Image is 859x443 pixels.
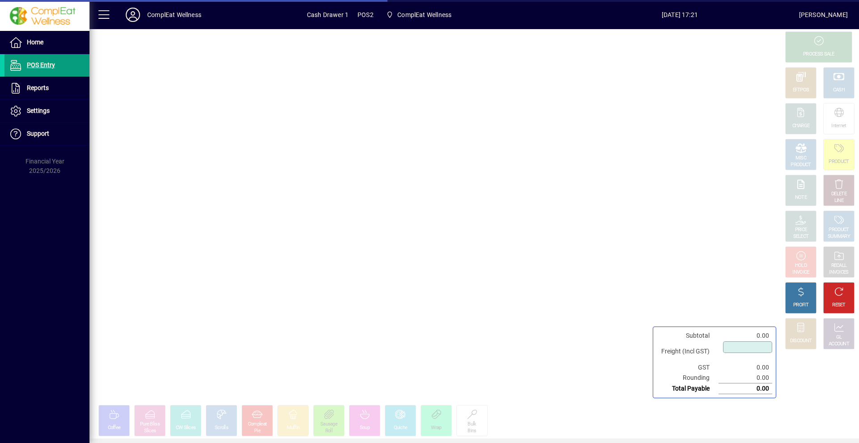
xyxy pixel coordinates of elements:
div: PROFIT [793,302,808,309]
div: Sausage [320,421,337,428]
a: Support [4,123,89,145]
a: Home [4,31,89,54]
div: INVOICES [829,269,848,276]
div: Wrap [431,425,441,431]
div: HOLD [795,262,807,269]
div: Pie [254,428,260,434]
span: [DATE] 17:21 [561,8,799,22]
span: Settings [27,107,50,114]
div: PRODUCT [791,162,811,168]
div: GL [836,334,842,341]
div: ComplEat Wellness [147,8,201,22]
div: RESET [832,302,846,309]
td: 0.00 [719,331,772,341]
div: Bins [468,428,476,434]
div: RECALL [831,262,847,269]
div: Pure Bliss [140,421,160,428]
span: POS2 [357,8,374,22]
div: CASH [833,87,845,94]
div: PRODUCT [829,159,849,165]
div: EFTPOS [793,87,809,94]
td: 0.00 [719,383,772,394]
div: Muffin [287,425,300,431]
span: Home [27,39,43,46]
div: ACCOUNT [829,341,849,348]
div: Soup [360,425,370,431]
div: LINE [834,198,843,204]
div: Internet [831,123,846,129]
div: Scrolls [215,425,228,431]
div: DELETE [831,191,846,198]
div: DISCOUNT [790,338,812,344]
td: Subtotal [657,331,719,341]
td: 0.00 [719,373,772,383]
div: Compleat [248,421,267,428]
div: CW Slices [176,425,196,431]
div: Bulk [468,421,476,428]
td: 0.00 [719,362,772,373]
span: Reports [27,84,49,91]
div: MISC [795,155,806,162]
td: GST [657,362,719,373]
div: Slices [144,428,156,434]
span: ComplEat Wellness [383,7,455,23]
div: INVOICE [792,269,809,276]
div: SELECT [793,233,809,240]
div: SUMMARY [828,233,850,240]
td: Total Payable [657,383,719,394]
div: [PERSON_NAME] [799,8,848,22]
div: Coffee [108,425,121,431]
button: Profile [119,7,147,23]
div: Roll [325,428,332,434]
td: Freight (Incl GST) [657,341,719,362]
div: PRICE [795,227,807,233]
div: NOTE [795,194,807,201]
span: Support [27,130,49,137]
span: Cash Drawer 1 [307,8,349,22]
a: Settings [4,100,89,122]
div: PRODUCT [829,227,849,233]
div: Quiche [394,425,408,431]
span: ComplEat Wellness [397,8,451,22]
a: Reports [4,77,89,99]
span: POS Entry [27,61,55,69]
div: CHARGE [792,123,810,129]
td: Rounding [657,373,719,383]
div: PROCESS SALE [803,51,834,58]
